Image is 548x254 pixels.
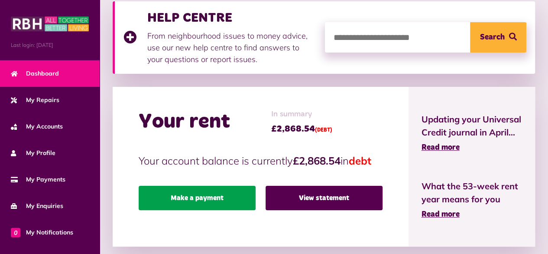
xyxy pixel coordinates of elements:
strong: £2,868.54 [293,154,340,167]
span: debt [349,154,371,167]
span: My Enquiries [11,201,63,211]
span: Search [480,22,505,53]
p: From neighbourhood issues to money advice, use our new help centre to find answers to your questi... [147,30,316,65]
span: My Notifications [11,228,73,237]
span: In summary [271,109,332,120]
span: What the 53-week rent year means for you [422,180,522,206]
span: (DEBT) [315,128,332,133]
h3: HELP CENTRE [147,10,316,26]
span: My Profile [11,148,55,158]
span: Updating your Universal Credit journal in April... [422,113,522,139]
span: Last login: [DATE] [11,41,89,49]
img: MyRBH [11,15,89,33]
span: 0 [11,228,20,237]
a: Make a payment [139,186,256,210]
h2: Your rent [139,109,230,135]
a: What the 53-week rent year means for you Read more [422,180,522,221]
span: My Accounts [11,122,63,131]
span: Read more [422,211,460,218]
span: My Payments [11,175,65,184]
span: My Repairs [11,96,59,105]
span: Read more [422,144,460,152]
a: View statement [266,186,383,210]
span: £2,868.54 [271,122,332,135]
button: Search [470,22,526,53]
p: Your account balance is currently in [139,153,383,168]
a: Updating your Universal Credit journal in April... Read more [422,113,522,154]
span: Dashboard [11,69,59,78]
